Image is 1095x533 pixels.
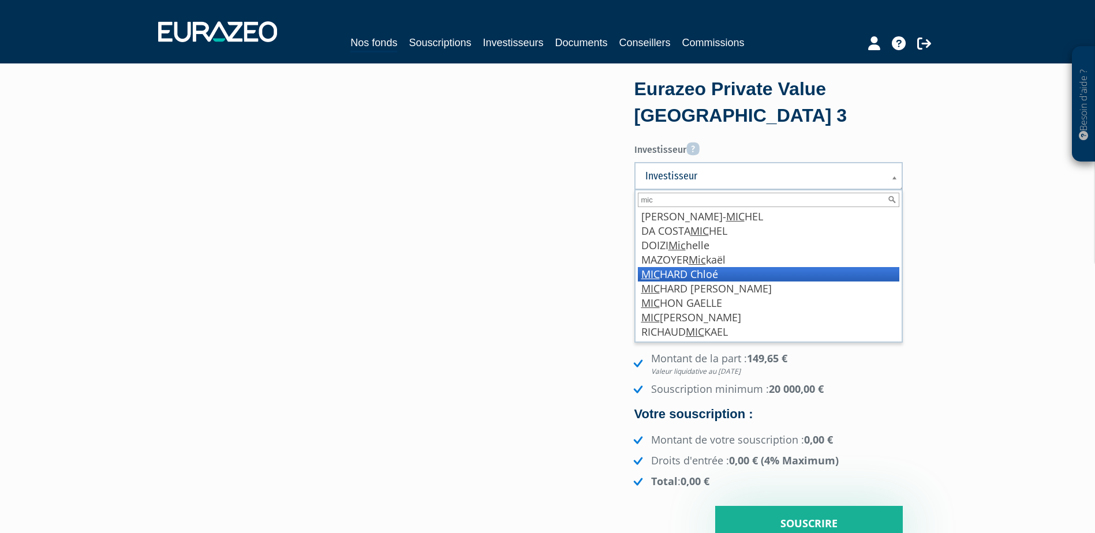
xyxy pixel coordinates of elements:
li: MAZOYER kaël [638,253,899,267]
em: MIC [641,296,660,310]
p: Besoin d'aide ? [1077,52,1090,156]
strong: 0,00 € [681,474,709,488]
em: MIC [690,224,709,238]
em: MIC [686,325,704,339]
li: HON GAELLE [638,296,899,310]
em: Mic [689,253,706,266]
span: Investisseur [645,169,877,183]
li: DOIZI helle [638,238,899,253]
a: Investisseurs [483,35,543,51]
a: Conseillers [619,35,671,51]
li: RICHAUD KAEL [638,325,899,339]
em: MIC [641,267,660,281]
strong: 20 000,00 € [769,382,824,396]
li: HARD [PERSON_NAME] [638,281,899,296]
a: Documents [555,35,608,51]
li: Montant de votre souscription : [631,433,903,448]
img: 1732889491-logotype_eurazeo_blanc_rvb.png [158,21,277,42]
a: Nos fonds [350,35,397,52]
li: Souscription minimum : [631,382,903,397]
em: Mic [668,238,686,252]
a: Souscriptions [409,35,471,51]
li: [PERSON_NAME]- HEL [638,209,899,224]
li: Montant de la part : [631,351,903,376]
em: MIC [726,209,745,223]
strong: 0,00 € (4% Maximum) [729,453,839,467]
em: Valeur liquidative au [DATE] [651,366,903,376]
iframe: YouTube video player [193,81,601,310]
li: DA COSTA HEL [638,224,899,238]
li: Droits d'entrée : [631,453,903,468]
a: Commissions [682,35,745,51]
h4: Votre souscription : [634,407,903,421]
li: [PERSON_NAME] [638,310,899,325]
strong: 149,65 € [651,351,903,376]
strong: 0,00 € [804,433,833,446]
div: Eurazeo Private Value [GEOGRAPHIC_DATA] 3 [634,76,903,129]
em: MIC [641,281,660,295]
label: Investisseur [634,138,903,157]
em: MIC [641,310,660,324]
li: HARD Chloé [638,267,899,281]
li: : [631,474,903,489]
strong: Total [651,474,678,488]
